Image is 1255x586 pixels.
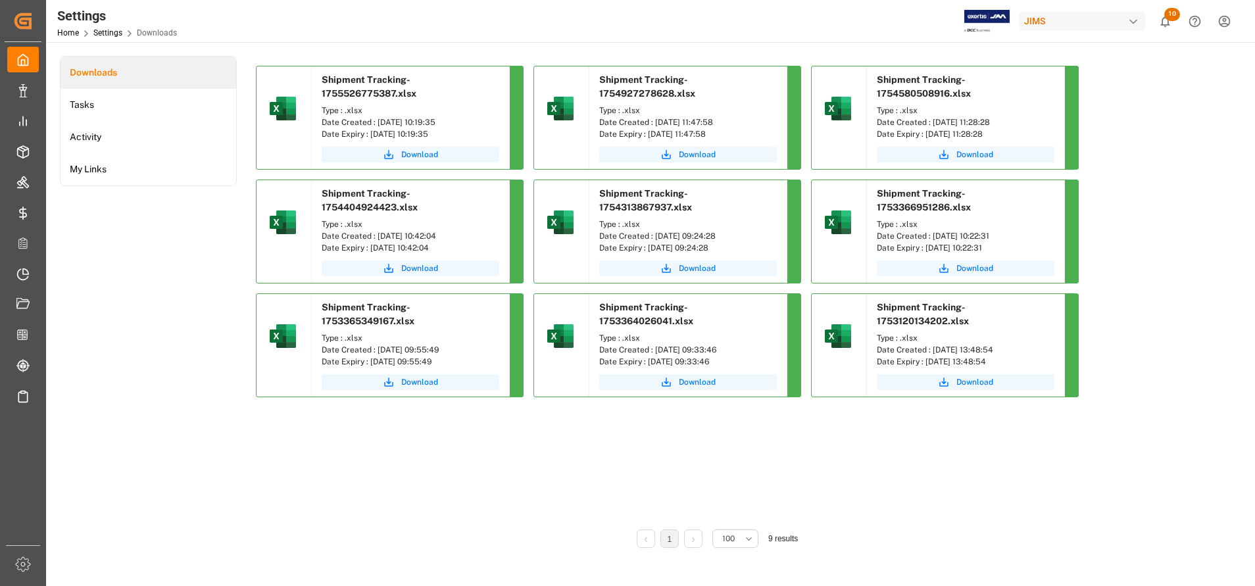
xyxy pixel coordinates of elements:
div: Date Created : [DATE] 09:33:46 [599,344,777,356]
a: 1 [668,535,672,544]
span: Shipment Tracking-1754927278628.xlsx [599,74,695,99]
span: Shipment Tracking-1755526775387.xlsx [322,74,416,99]
div: Type : .xlsx [599,105,777,116]
span: Shipment Tracking-1753366951286.xlsx [877,188,971,212]
span: Shipment Tracking-1754580508916.xlsx [877,74,971,99]
span: Download [679,262,716,274]
div: Date Expiry : [DATE] 13:48:54 [877,356,1054,368]
div: Type : .xlsx [322,105,499,116]
span: Download [401,262,438,274]
div: Date Expiry : [DATE] 09:55:49 [322,356,499,368]
span: Shipment Tracking-1753365349167.xlsx [322,302,414,326]
img: microsoft-excel-2019--v1.png [545,207,576,238]
img: microsoft-excel-2019--v1.png [267,320,299,352]
li: Next Page [684,529,702,548]
a: Home [57,28,79,37]
span: Download [679,149,716,160]
div: Type : .xlsx [322,332,499,344]
div: Date Created : [DATE] 09:24:28 [599,230,777,242]
img: Exertis%20JAM%20-%20Email%20Logo.jpg_1722504956.jpg [964,10,1010,33]
a: Downloads [61,57,236,89]
div: Date Created : [DATE] 09:55:49 [322,344,499,356]
span: 100 [722,533,735,545]
img: microsoft-excel-2019--v1.png [822,320,854,352]
a: My Links [61,153,236,185]
span: Shipment Tracking-1754313867937.xlsx [599,188,692,212]
img: microsoft-excel-2019--v1.png [822,93,854,124]
div: Date Created : [DATE] 11:28:28 [877,116,1054,128]
button: open menu [712,529,758,548]
span: Shipment Tracking-1754404924423.xlsx [322,188,418,212]
div: JIMS [1019,12,1145,31]
button: Download [877,374,1054,390]
a: Activity [61,121,236,153]
span: 9 results [768,534,798,543]
div: Date Expiry : [DATE] 09:24:28 [599,242,777,254]
span: Shipment Tracking-1753120134202.xlsx [877,302,969,326]
div: Date Expiry : [DATE] 10:19:35 [322,128,499,140]
div: Type : .xlsx [599,332,777,344]
span: Download [956,149,993,160]
img: microsoft-excel-2019--v1.png [822,207,854,238]
span: Download [679,376,716,388]
button: Download [599,147,777,162]
span: Download [401,376,438,388]
button: Download [599,374,777,390]
button: Help Center [1180,7,1210,36]
img: microsoft-excel-2019--v1.png [545,93,576,124]
span: Shipment Tracking-1753364026041.xlsx [599,302,693,326]
div: Date Created : [DATE] 11:47:58 [599,116,777,128]
div: Type : .xlsx [877,332,1054,344]
div: Settings [57,6,177,26]
button: Download [322,260,499,276]
span: Download [956,376,993,388]
li: 1 [660,529,679,548]
button: Download [599,260,777,276]
div: Type : .xlsx [877,218,1054,230]
img: microsoft-excel-2019--v1.png [545,320,576,352]
img: microsoft-excel-2019--v1.png [267,93,299,124]
span: 10 [1164,8,1180,21]
button: Download [877,147,1054,162]
span: Download [401,149,438,160]
button: Download [877,260,1054,276]
div: Date Expiry : [DATE] 11:28:28 [877,128,1054,140]
button: Download [322,374,499,390]
div: Type : .xlsx [877,105,1054,116]
span: Download [956,262,993,274]
li: Previous Page [637,529,655,548]
a: Tasks [61,89,236,121]
a: Settings [93,28,122,37]
div: Date Created : [DATE] 10:42:04 [322,230,499,242]
div: Date Expiry : [DATE] 09:33:46 [599,356,777,368]
button: show 10 new notifications [1150,7,1180,36]
button: Download [322,147,499,162]
div: Date Expiry : [DATE] 11:47:58 [599,128,777,140]
div: Date Created : [DATE] 13:48:54 [877,344,1054,356]
div: Date Created : [DATE] 10:19:35 [322,116,499,128]
div: Date Expiry : [DATE] 10:22:31 [877,242,1054,254]
div: Type : .xlsx [322,218,499,230]
div: Date Expiry : [DATE] 10:42:04 [322,242,499,254]
div: Type : .xlsx [599,218,777,230]
button: JIMS [1019,9,1150,34]
div: Date Created : [DATE] 10:22:31 [877,230,1054,242]
img: microsoft-excel-2019--v1.png [267,207,299,238]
